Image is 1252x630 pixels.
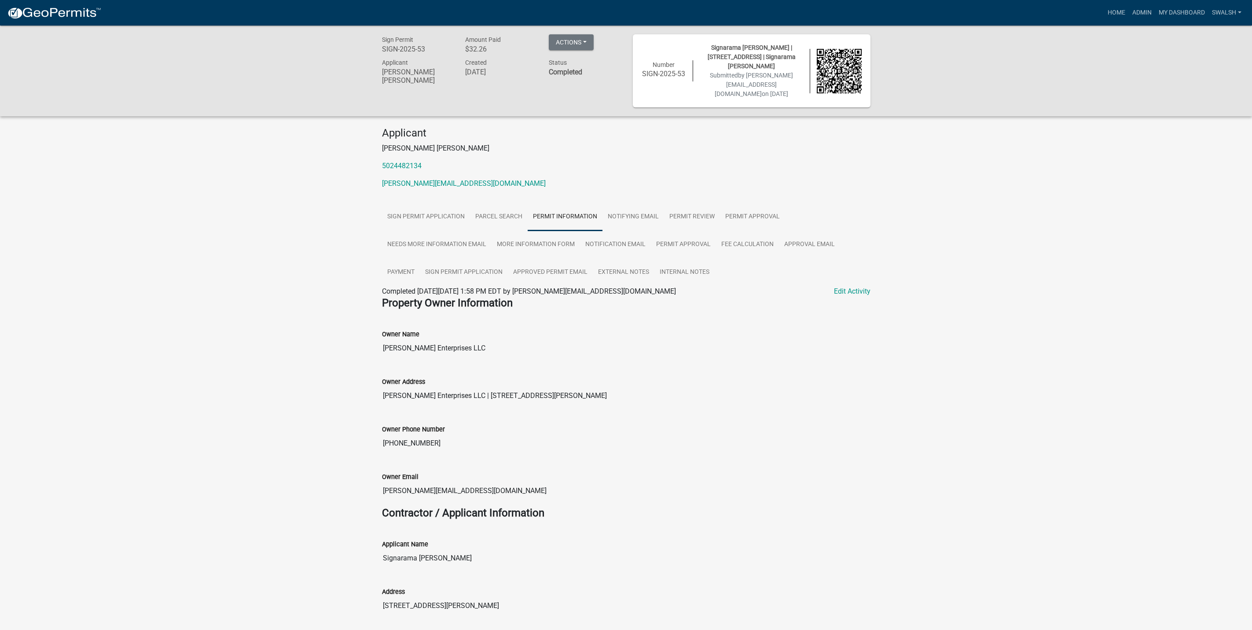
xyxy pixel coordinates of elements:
[549,59,567,66] span: Status
[716,231,779,259] a: Fee Calculation
[549,34,594,50] button: Actions
[382,231,492,259] a: Needs More Information Email
[382,297,513,309] strong: Property Owner Information
[465,45,536,53] h6: $32.26
[382,59,408,66] span: Applicant
[1155,4,1208,21] a: My Dashboard
[715,72,793,97] span: by [PERSON_NAME][EMAIL_ADDRESS][DOMAIN_NAME]
[779,231,840,259] a: Approval Email
[642,70,687,78] h6: SIGN-2025-53
[1208,4,1245,21] a: swalsh
[420,258,508,287] a: Sign Permit Application
[382,507,544,519] strong: Contractor / Applicant Information
[817,49,862,94] img: QR code
[382,143,870,154] p: [PERSON_NAME] [PERSON_NAME]
[710,72,793,97] span: Submitted on [DATE]
[580,231,651,259] a: Notification Email
[1129,4,1155,21] a: Admin
[834,286,870,297] a: Edit Activity
[593,258,654,287] a: External Notes
[382,287,676,295] span: Completed [DATE][DATE] 1:58 PM EDT by [PERSON_NAME][EMAIL_ADDRESS][DOMAIN_NAME]
[382,179,546,188] a: [PERSON_NAME][EMAIL_ADDRESS][DOMAIN_NAME]
[492,231,580,259] a: More Information Form
[382,542,428,548] label: Applicant Name
[720,203,785,231] a: Permit Approval
[382,258,420,287] a: Payment
[382,203,470,231] a: Sign Permit Application
[382,474,419,480] label: Owner Email
[602,203,664,231] a: Notifying Email
[708,44,796,70] span: Signarama [PERSON_NAME] | [STREET_ADDRESS] | Signarama [PERSON_NAME]
[382,379,425,385] label: Owner Address
[382,127,870,140] h4: Applicant
[465,59,487,66] span: Created
[465,68,536,76] h6: [DATE]
[382,427,445,433] label: Owner Phone Number
[470,203,528,231] a: Parcel search
[528,203,602,231] a: Permit Information
[654,258,715,287] a: Internal Notes
[651,231,716,259] a: Permit Approval
[382,589,405,595] label: Address
[508,258,593,287] a: Approved Permit Email
[1104,4,1129,21] a: Home
[549,68,582,76] strong: Completed
[653,61,675,68] span: Number
[664,203,720,231] a: Permit Review
[382,45,452,53] h6: SIGN-2025-53
[465,36,501,43] span: Amount Paid
[382,332,419,338] label: Owner Name
[382,36,413,43] span: Sign Permit
[382,68,452,85] h6: [PERSON_NAME] [PERSON_NAME]
[382,162,422,170] a: 5024482134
